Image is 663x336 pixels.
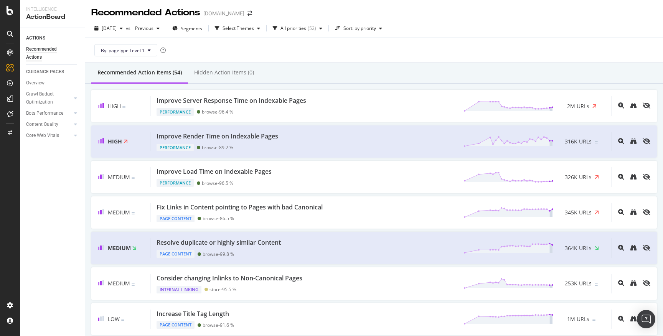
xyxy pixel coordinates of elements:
button: Select Themes [212,22,263,35]
div: binoculars [630,316,637,322]
div: Overview [26,79,45,87]
div: GUIDANCE PAGES [26,68,64,76]
div: browse - 96.4 % [202,109,233,115]
a: binoculars [630,138,637,145]
div: binoculars [630,245,637,251]
div: magnifying-glass-plus [618,138,624,144]
a: Overview [26,79,79,87]
div: ( 52 ) [308,26,316,31]
span: 1M URLs [567,315,589,323]
a: Bots Performance [26,109,72,117]
div: Performance [157,144,194,152]
button: Sort: by priority [332,22,385,35]
div: Bots Performance [26,109,63,117]
button: All priorities(52) [270,22,325,35]
span: Low [108,315,120,323]
div: binoculars [630,209,637,215]
button: Segments [169,22,205,35]
div: Resolve duplicate or highly similar Content [157,238,281,247]
div: Open Intercom Messenger [637,310,655,328]
a: binoculars [630,174,637,181]
div: eye-slash [643,102,650,109]
div: magnifying-glass-plus [618,245,624,251]
button: Previous [132,22,163,35]
div: Content Quality [26,120,58,128]
div: Improve Load Time on Indexable Pages [157,167,272,176]
span: 326K URLs [565,173,592,181]
div: All priorities [280,26,306,31]
div: browse - 91.6 % [203,322,234,328]
div: store - 95.5 % [209,287,236,292]
div: ACTIONS [26,34,45,42]
div: Fix Links in Content pointing to Pages with bad Canonical [157,203,323,212]
div: Improve Render Time on Indexable Pages [157,132,278,141]
div: Recommended Actions [26,45,72,61]
div: Recommended Action Items (54) [97,69,182,76]
div: binoculars [630,174,637,180]
div: Page Content [157,215,195,222]
a: Recommended Actions [26,45,79,61]
div: Recommended Actions [91,6,200,19]
span: Medium [108,209,130,216]
a: Content Quality [26,120,72,128]
img: Equal [592,319,595,321]
div: ActionBoard [26,13,79,21]
a: binoculars [630,209,637,216]
div: eye-slash [643,174,650,180]
span: 316K URLs [565,138,592,145]
img: Equal [132,212,135,214]
div: browse - 99.8 % [203,251,234,257]
span: 2025 Aug. 1st [102,25,117,31]
span: By: pagetype Level 1 [101,47,145,54]
div: magnifying-glass-plus [618,102,624,109]
button: [DATE] [91,22,126,35]
img: Equal [132,283,135,286]
div: Page Content [157,250,195,258]
img: Equal [595,141,598,143]
a: GUIDANCE PAGES [26,68,79,76]
span: High [108,138,122,145]
div: binoculars [630,138,637,144]
div: Hidden Action Items (0) [194,69,254,76]
span: 253K URLs [565,280,592,287]
span: High [108,102,121,110]
div: Page Content [157,321,195,329]
span: Medium [108,280,130,287]
div: Select Themes [223,26,254,31]
div: Consider changing Inlinks to Non-Canonical Pages [157,274,302,283]
div: binoculars [630,280,637,286]
img: Equal [121,319,124,321]
span: Segments [181,25,202,32]
div: Core Web Vitals [26,132,59,140]
img: Equal [132,177,135,179]
button: By: pagetype Level 1 [94,44,157,56]
span: 345K URLs [565,209,592,216]
span: Medium [108,173,130,181]
div: magnifying-glass-plus [618,280,624,286]
span: Medium [108,244,131,252]
img: Equal [595,283,598,286]
div: Increase Title Tag Length [157,310,229,318]
a: binoculars [630,280,637,287]
div: Performance [157,179,194,187]
div: binoculars [630,102,637,109]
div: Intelligence [26,6,79,13]
div: Improve Server Response Time on Indexable Pages [157,96,306,105]
div: Internal Linking [157,286,201,293]
div: arrow-right-arrow-left [247,11,252,16]
div: eye-slash [643,245,650,251]
div: [DOMAIN_NAME] [203,10,244,17]
div: magnifying-glass-plus [618,174,624,180]
div: eye-slash [643,209,650,215]
span: 364K URLs [565,244,592,252]
div: magnifying-glass-plus [618,209,624,215]
div: Sort: by priority [343,26,376,31]
div: Crawl Budget Optimization [26,90,66,106]
div: browse - 96.5 % [202,180,233,186]
a: binoculars [630,245,637,252]
img: Equal [122,106,125,108]
a: ACTIONS [26,34,79,42]
div: eye-slash [643,138,650,144]
div: browse - 89.2 % [202,145,233,150]
a: Crawl Budget Optimization [26,90,72,106]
